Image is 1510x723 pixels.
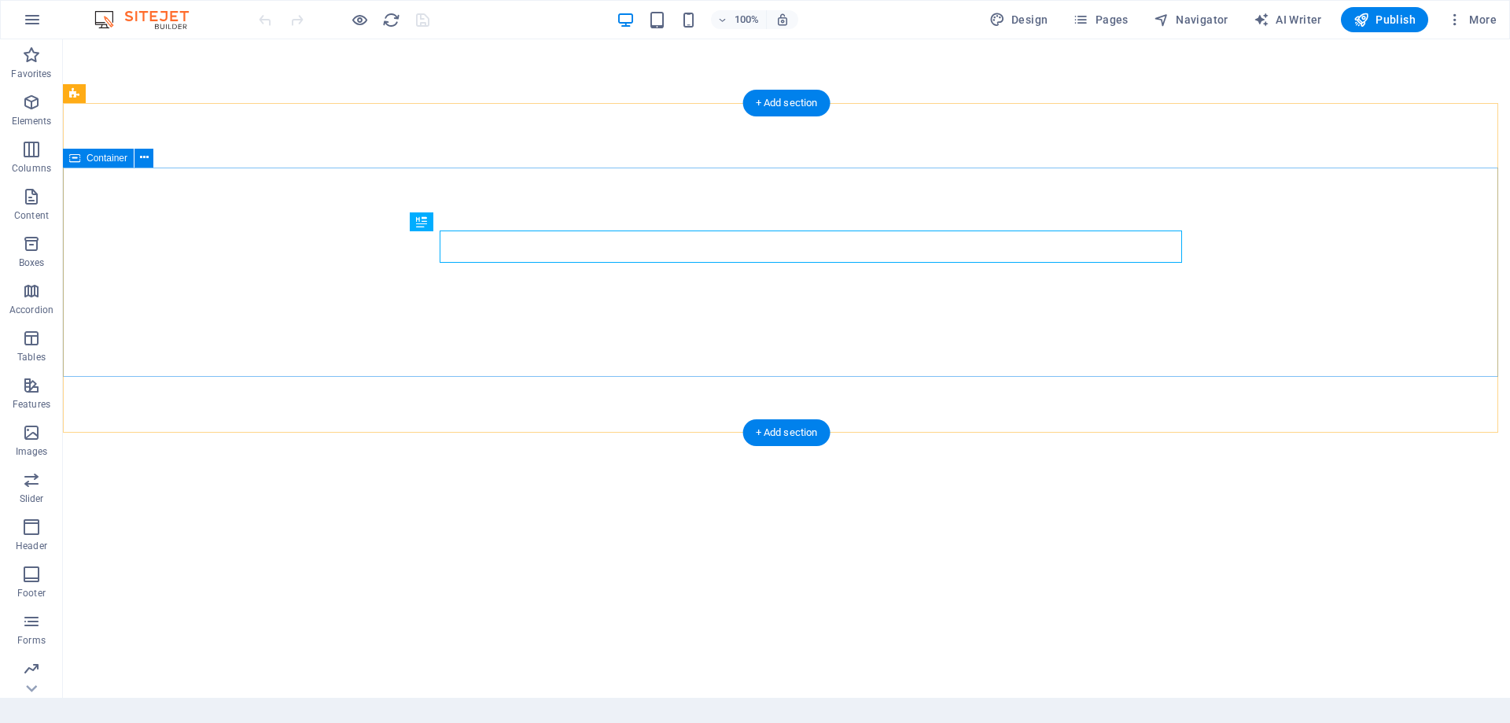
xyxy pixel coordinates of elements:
[735,10,760,29] h6: 100%
[1066,7,1134,32] button: Pages
[12,115,52,127] p: Elements
[17,587,46,599] p: Footer
[19,256,45,269] p: Boxes
[1353,12,1416,28] span: Publish
[1154,12,1228,28] span: Navigator
[743,90,830,116] div: + Add section
[743,419,830,446] div: + Add section
[13,398,50,411] p: Features
[1341,7,1428,32] button: Publish
[983,7,1055,32] div: Design (Ctrl+Alt+Y)
[14,209,49,222] p: Content
[381,10,400,29] button: reload
[20,492,44,505] p: Slider
[12,162,51,175] p: Columns
[775,13,790,27] i: On resize automatically adjust zoom level to fit chosen device.
[1441,7,1503,32] button: More
[350,10,369,29] button: Click here to leave preview mode and continue editing
[1247,7,1328,32] button: AI Writer
[989,12,1048,28] span: Design
[1447,12,1497,28] span: More
[90,10,208,29] img: Editor Logo
[382,11,400,29] i: Reload page
[17,351,46,363] p: Tables
[1147,7,1235,32] button: Navigator
[16,445,48,458] p: Images
[17,634,46,647] p: Forms
[9,304,53,316] p: Accordion
[983,7,1055,32] button: Design
[1254,12,1322,28] span: AI Writer
[711,10,767,29] button: 100%
[16,540,47,552] p: Header
[1073,12,1128,28] span: Pages
[87,153,127,163] span: Container
[11,68,51,80] p: Favorites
